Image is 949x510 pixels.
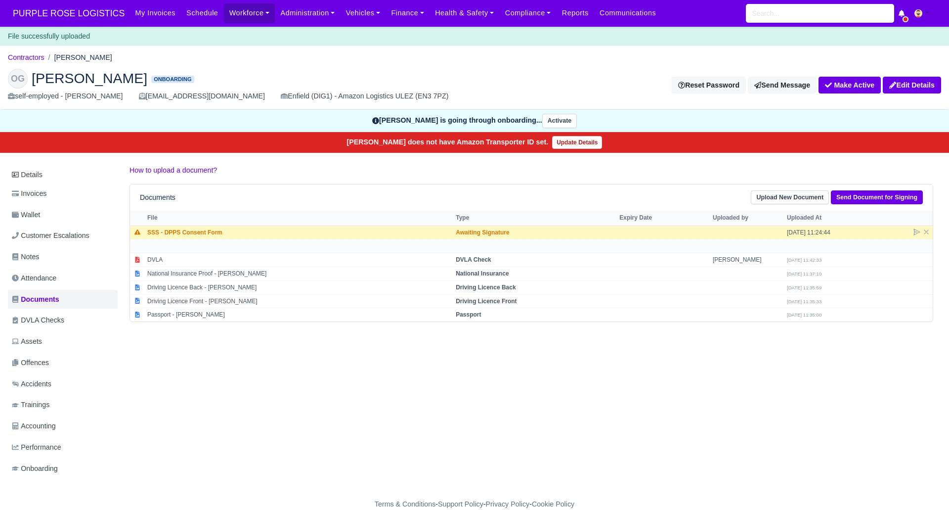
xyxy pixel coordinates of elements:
[8,417,118,436] a: Accounting
[12,399,49,411] span: Trainings
[784,211,859,226] th: Uploaded At
[12,294,59,305] span: Documents
[8,459,118,478] a: Onboarding
[453,226,617,239] td: Awaiting Signature
[145,226,453,239] td: SSS - DPPS Consent Form
[281,91,448,102] div: Enfield (DIG1) - Amazon Logistics ULEZ (EN3 7PZ)
[8,395,118,415] a: Trainings
[145,294,453,308] td: Driving Licence Front - [PERSON_NAME]
[8,69,28,89] div: OG
[8,3,129,23] span: PURPLE ROSE LOGISTICS
[430,3,500,23] a: Health & Safety
[129,3,181,23] a: My Invoices
[145,253,453,267] td: DVLA
[787,271,821,277] small: [DATE] 11:37:10
[787,312,821,318] small: [DATE] 11:35:00
[456,256,491,263] strong: DVLA Check
[456,270,509,277] strong: National Insurance
[787,257,821,263] small: [DATE] 11:42:33
[787,299,821,304] small: [DATE] 11:35:33
[32,71,147,85] span: [PERSON_NAME]
[12,251,39,263] span: Notes
[784,226,859,239] td: [DATE] 11:24:44
[275,3,340,23] a: Administration
[386,3,430,23] a: Finance
[787,285,821,290] small: [DATE] 11:35:59
[375,500,435,508] a: Terms & Conditions
[552,136,602,149] a: Update Details
[129,166,217,174] a: How to upload a document?
[151,76,194,83] span: Onboarding
[594,3,662,23] a: Communications
[8,438,118,457] a: Performance
[453,211,617,226] th: Type
[456,298,517,305] strong: Driving Licence Front
[672,77,746,93] button: Reset Password
[44,52,112,63] li: [PERSON_NAME]
[12,420,56,432] span: Accounting
[819,77,881,93] button: Make Active
[8,53,44,61] a: Contractors
[710,211,784,226] th: Uploaded by
[486,500,530,508] a: Privacy Policy
[12,209,40,221] span: Wallet
[181,3,223,23] a: Schedule
[145,211,453,226] th: File
[8,226,118,245] a: Customer Escalations
[748,77,817,93] a: Send Message
[542,114,577,128] button: Activate
[193,499,756,510] div: - - -
[12,357,49,369] span: Offences
[456,311,481,318] strong: Passport
[557,3,594,23] a: Reports
[456,284,516,291] strong: Driving Licence Back
[900,463,949,510] iframe: Chat Widget
[617,211,710,226] th: Expiry Date
[8,353,118,372] a: Offences
[8,269,118,288] a: Attendance
[12,463,58,474] span: Onboarding
[12,273,56,284] span: Attendance
[883,77,941,93] a: Edit Details
[8,205,118,225] a: Wallet
[8,311,118,330] a: DVLA Checks
[8,91,123,102] div: self-employed - [PERSON_NAME]
[532,500,574,508] a: Cookie Policy
[8,166,118,184] a: Details
[341,3,386,23] a: Vehicles
[12,442,61,453] span: Performance
[8,332,118,351] a: Assets
[12,230,89,241] span: Customer Escalations
[140,193,175,202] h6: Documents
[145,280,453,294] td: Driving Licence Back - [PERSON_NAME]
[12,315,64,326] span: DVLA Checks
[8,4,129,23] a: PURPLE ROSE LOGISTICS
[12,336,42,347] span: Assets
[145,308,453,322] td: Passport - [PERSON_NAME]
[746,4,894,23] input: Search...
[831,190,923,205] a: Send Document for Signing
[12,378,51,390] span: Accidents
[500,3,557,23] a: Compliance
[145,267,453,280] td: National Insurance Proof - [PERSON_NAME]
[8,184,118,203] a: Invoices
[8,247,118,267] a: Notes
[12,188,46,199] span: Invoices
[438,500,483,508] a: Support Policy
[751,190,829,205] a: Upload New Document
[710,253,784,267] td: [PERSON_NAME]
[8,290,118,309] a: Documents
[8,374,118,394] a: Accidents
[139,91,265,102] div: [EMAIL_ADDRESS][DOMAIN_NAME]
[224,3,275,23] a: Workforce
[0,61,949,110] div: Odane Grant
